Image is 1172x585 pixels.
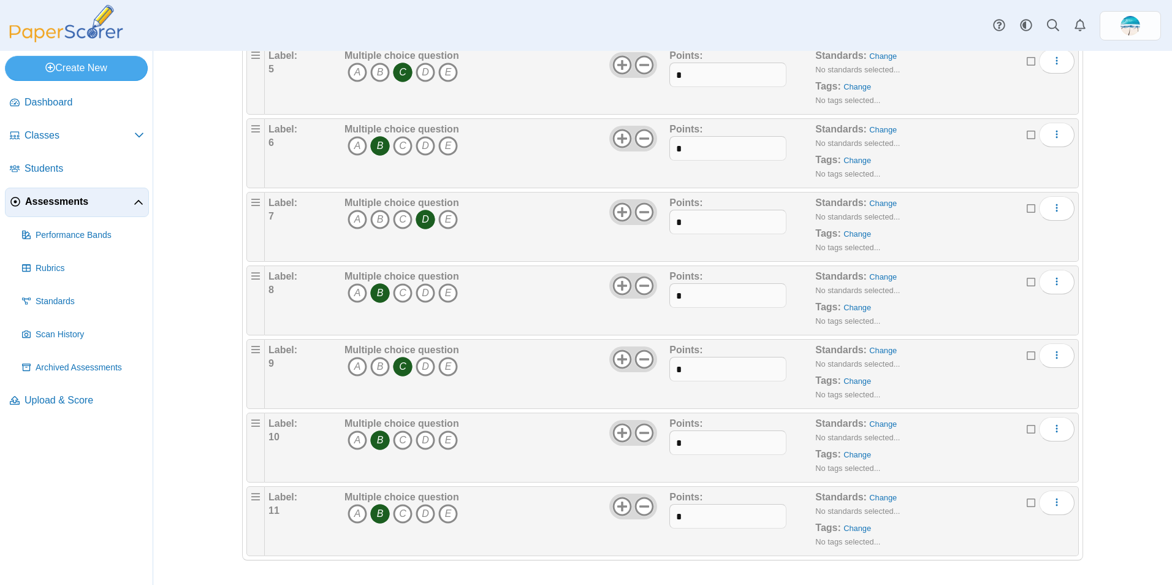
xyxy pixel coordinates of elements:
[5,386,149,416] a: Upload & Score
[393,63,413,82] i: C
[438,210,458,229] i: E
[268,285,274,295] b: 8
[348,63,367,82] i: A
[815,316,880,326] small: No tags selected...
[815,390,880,399] small: No tags selected...
[17,221,149,250] a: Performance Bands
[1039,491,1075,515] button: More options
[36,362,144,374] span: Archived Assessments
[438,63,458,82] i: E
[843,377,871,386] a: Change
[815,139,900,148] small: No standards selected...
[17,320,149,350] a: Scan History
[669,271,702,281] b: Points:
[393,283,413,303] i: C
[843,524,871,533] a: Change
[815,124,867,134] b: Standards:
[815,507,900,516] small: No standards selected...
[843,156,871,165] a: Change
[815,359,900,369] small: No standards selected...
[669,345,702,355] b: Points:
[438,504,458,524] i: E
[246,413,265,483] div: Drag handle
[393,357,413,377] i: C
[869,419,897,429] a: Change
[370,283,390,303] i: B
[348,210,367,229] i: A
[5,88,149,118] a: Dashboard
[36,262,144,275] span: Rubrics
[348,136,367,156] i: A
[1067,12,1094,39] a: Alerts
[246,266,265,335] div: Drag handle
[815,155,840,165] b: Tags:
[416,504,435,524] i: D
[815,492,867,502] b: Standards:
[416,283,435,303] i: D
[669,418,702,429] b: Points:
[416,357,435,377] i: D
[843,82,871,91] a: Change
[268,418,297,429] b: Label:
[268,492,297,502] b: Label:
[370,136,390,156] i: B
[344,345,459,355] b: Multiple choice question
[25,162,144,175] span: Students
[348,357,367,377] i: A
[843,450,871,459] a: Change
[25,394,144,407] span: Upload & Score
[1121,16,1140,36] img: ps.H1yuw66FtyTk4FxR
[438,430,458,450] i: E
[815,375,840,386] b: Tags:
[344,50,459,61] b: Multiple choice question
[815,96,880,105] small: No tags selected...
[815,464,880,473] small: No tags selected...
[438,283,458,303] i: E
[815,449,840,459] b: Tags:
[268,271,297,281] b: Label:
[815,65,900,74] small: No standards selected...
[268,211,274,221] b: 7
[246,118,265,188] div: Drag handle
[5,34,127,44] a: PaperScorer
[669,50,702,61] b: Points:
[416,430,435,450] i: D
[25,129,134,142] span: Classes
[370,210,390,229] i: B
[869,346,897,355] a: Change
[268,137,274,148] b: 6
[268,358,274,369] b: 9
[669,124,702,134] b: Points:
[815,212,900,221] small: No standards selected...
[815,81,840,91] b: Tags:
[1039,270,1075,294] button: More options
[815,345,867,355] b: Standards:
[246,45,265,115] div: Drag handle
[815,302,840,312] b: Tags:
[669,197,702,208] b: Points:
[815,197,867,208] b: Standards:
[348,283,367,303] i: A
[268,432,280,442] b: 10
[815,537,880,546] small: No tags selected...
[348,430,367,450] i: A
[869,493,897,502] a: Change
[393,430,413,450] i: C
[268,197,297,208] b: Label:
[344,492,459,502] b: Multiple choice question
[815,169,880,178] small: No tags selected...
[815,433,900,442] small: No standards selected...
[17,254,149,283] a: Rubrics
[246,192,265,262] div: Drag handle
[1039,417,1075,442] button: More options
[370,430,390,450] i: B
[36,329,144,341] span: Scan History
[5,155,149,184] a: Students
[370,63,390,82] i: B
[815,418,867,429] b: Standards:
[438,357,458,377] i: E
[36,296,144,308] span: Standards
[5,56,148,80] a: Create New
[1100,11,1161,40] a: ps.H1yuw66FtyTk4FxR
[1039,343,1075,368] button: More options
